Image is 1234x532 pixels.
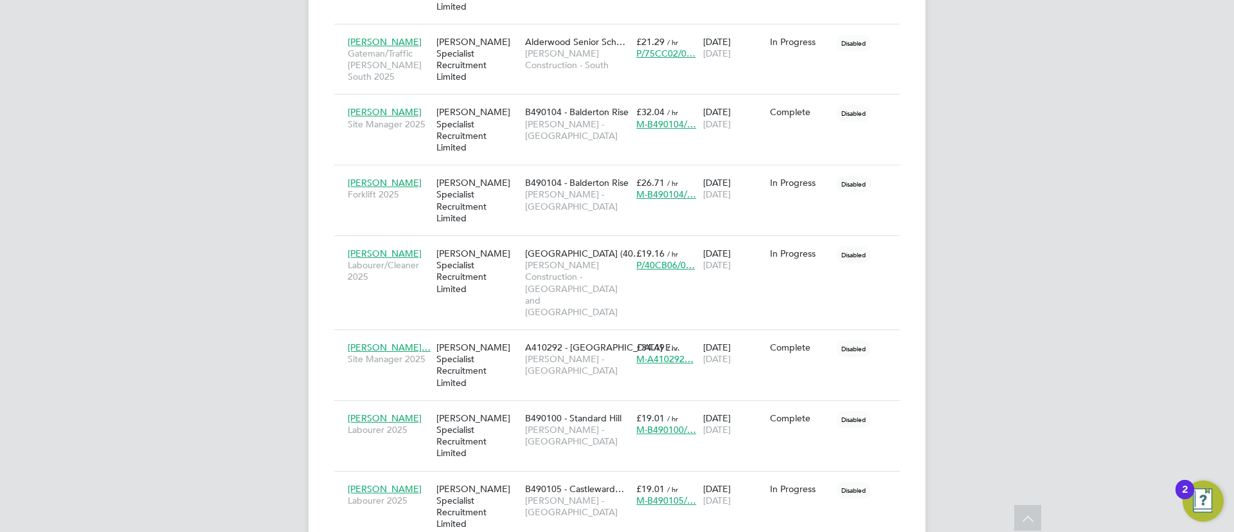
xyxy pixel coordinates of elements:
[703,424,731,436] span: [DATE]
[344,29,900,40] a: [PERSON_NAME]Gateman/Traffic [PERSON_NAME] South 2025[PERSON_NAME] Specialist Recruitment Limited...
[700,241,767,277] div: [DATE]
[667,107,678,117] span: / hr
[703,48,731,59] span: [DATE]
[636,495,696,506] span: M-B490105/…
[433,170,522,230] div: [PERSON_NAME] Specialist Recruitment Limited
[667,249,678,259] span: / hr
[836,105,871,122] span: Disabled
[700,406,767,442] div: [DATE]
[667,178,678,188] span: / hr
[703,259,731,271] span: [DATE]
[433,241,522,301] div: [PERSON_NAME] Specialist Recruitment Limited
[433,100,522,160] div: [PERSON_NAME] Specialist Recruitment Limited
[836,176,871,192] span: Disabled
[636,342,665,353] span: £34.49
[703,495,731,506] span: [DATE]
[344,476,900,487] a: [PERSON_NAME]Labourer 2025[PERSON_NAME] Specialist Recruitment LimitedB490105 - Castleward…[PERSO...
[700,335,767,371] div: [DATE]
[525,118,630,142] span: [PERSON_NAME] - [GEOGRAPHIC_DATA]
[348,48,430,83] span: Gateman/Traffic [PERSON_NAME] South 2025
[770,248,830,259] div: In Progress
[348,412,422,424] span: [PERSON_NAME]
[703,118,731,130] span: [DATE]
[836,246,871,263] span: Disabled
[525,188,630,212] span: [PERSON_NAME] - [GEOGRAPHIC_DATA]
[636,106,665,118] span: £32.04
[700,170,767,206] div: [DATE]
[636,353,693,365] span: M-A410292…
[525,48,630,71] span: [PERSON_NAME] Construction - South
[636,248,665,259] span: £19.16
[636,259,695,271] span: P/40CB06/0…
[525,177,629,188] span: B490104 - Balderton Rise
[348,495,430,506] span: Labourer 2025
[348,424,430,436] span: Labourer 2025
[667,343,678,353] span: / hr
[344,99,900,110] a: [PERSON_NAME]Site Manager 2025[PERSON_NAME] Specialist Recruitment LimitedB490104 - Balderton Ris...
[348,353,430,365] span: Site Manager 2025
[433,335,522,395] div: [PERSON_NAME] Specialist Recruitment Limited
[525,342,680,353] span: A410292 - [GEOGRAPHIC_DATA] E…
[770,177,830,188] div: In Progress
[667,37,678,47] span: / hr
[344,405,900,416] a: [PERSON_NAME]Labourer 2025[PERSON_NAME] Specialist Recruitment LimitedB490100 - Standard Hill[PER...
[525,248,642,259] span: [GEOGRAPHIC_DATA] (40…
[344,335,900,345] a: [PERSON_NAME]…Site Manager 2025[PERSON_NAME] Specialist Recruitment LimitedA410292 - [GEOGRAPHIC_...
[703,353,731,365] span: [DATE]
[636,48,695,59] span: P/75CC02/0…
[770,412,830,424] div: Complete
[1182,490,1188,506] div: 2
[636,412,665,424] span: £19.01
[703,188,731,200] span: [DATE]
[344,170,900,181] a: [PERSON_NAME]Forklift 2025[PERSON_NAME] Specialist Recruitment LimitedB490104 - Balderton Rise[PE...
[636,483,665,495] span: £19.01
[636,36,665,48] span: £21.29
[836,340,871,357] span: Disabled
[636,188,696,200] span: M-B490104/…
[348,106,422,118] span: [PERSON_NAME]
[836,411,871,428] span: Disabled
[348,188,430,200] span: Forklift 2025
[770,106,830,118] div: Complete
[348,177,422,188] span: [PERSON_NAME]
[525,412,621,424] span: B490100 - Standard Hill
[348,483,422,495] span: [PERSON_NAME]
[525,36,625,48] span: Alderwood Senior Sch…
[667,484,678,494] span: / hr
[770,483,830,495] div: In Progress
[667,414,678,423] span: / hr
[348,248,422,259] span: [PERSON_NAME]
[348,342,431,353] span: [PERSON_NAME]…
[636,177,665,188] span: £26.71
[836,35,871,51] span: Disabled
[770,36,830,48] div: In Progress
[348,118,430,130] span: Site Manager 2025
[433,30,522,89] div: [PERSON_NAME] Specialist Recruitment Limited
[525,483,624,495] span: B490105 - Castleward…
[525,353,630,376] span: [PERSON_NAME] - [GEOGRAPHIC_DATA]
[700,30,767,66] div: [DATE]
[525,495,630,518] span: [PERSON_NAME] - [GEOGRAPHIC_DATA]
[836,482,871,499] span: Disabled
[770,342,830,353] div: Complete
[700,477,767,513] div: [DATE]
[700,100,767,136] div: [DATE]
[525,259,630,318] span: [PERSON_NAME] Construction - [GEOGRAPHIC_DATA] and [GEOGRAPHIC_DATA]
[433,406,522,466] div: [PERSON_NAME] Specialist Recruitment Limited
[525,106,629,118] span: B490104 - Balderton Rise
[348,36,422,48] span: [PERSON_NAME]
[348,259,430,282] span: Labourer/Cleaner 2025
[636,424,696,436] span: M-B490100/…
[636,118,696,130] span: M-B490104/…
[525,424,630,447] span: [PERSON_NAME] - [GEOGRAPHIC_DATA]
[344,241,900,252] a: [PERSON_NAME]Labourer/Cleaner 2025[PERSON_NAME] Specialist Recruitment Limited[GEOGRAPHIC_DATA] (...
[1183,481,1224,522] button: Open Resource Center, 2 new notifications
